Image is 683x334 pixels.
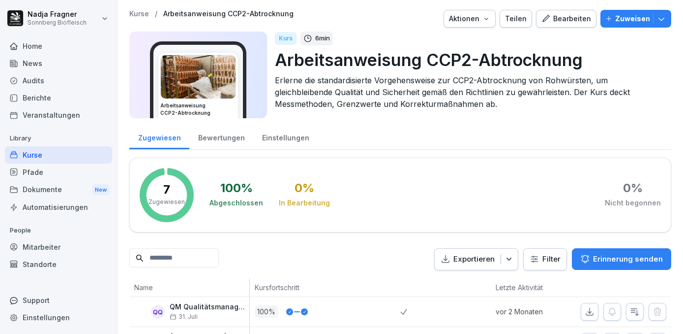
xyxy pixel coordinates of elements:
a: Standorte [5,256,112,273]
a: Pfade [5,164,112,181]
div: 0 % [623,182,643,194]
img: kcy5zsy084eomyfwy436ysas.png [161,55,236,99]
p: 100 % [255,305,278,318]
a: Kurse [129,10,149,18]
div: In Bearbeitung [279,198,330,208]
div: Abgeschlossen [209,198,263,208]
div: Filter [530,254,561,264]
a: Audits [5,72,112,89]
a: Arbeitsanweisung CCP2-Abtrocknung [163,10,294,18]
span: 31. Juli [170,313,198,320]
a: Veranstaltungen [5,106,112,124]
div: Bearbeiten [541,13,591,24]
div: QQ [151,305,165,319]
a: Einstellungen [5,309,112,326]
p: 7 [163,184,170,196]
p: Sonnberg Biofleisch [28,19,87,26]
div: Kurs [275,32,297,45]
p: QM Qualitätsmanagement [170,303,249,311]
p: Nadja Fragner [28,10,87,19]
a: DokumenteNew [5,181,112,199]
p: Library [5,131,112,146]
p: Name [134,282,244,293]
p: Zuweisen [615,13,650,24]
p: Letzte Aktivität [496,282,561,293]
button: Exportieren [434,248,518,270]
a: Bewertungen [189,124,253,149]
a: Zugewiesen [129,124,189,149]
button: Erinnerung senden [572,248,671,270]
p: vor 2 Monaten [496,306,566,317]
a: Berichte [5,89,112,106]
button: Aktionen [444,10,496,28]
p: 6 min [315,33,330,43]
div: New [92,184,109,196]
div: Nicht begonnen [605,198,661,208]
div: Support [5,292,112,309]
a: Einstellungen [253,124,318,149]
p: Erinnerung senden [593,254,663,265]
a: Home [5,37,112,55]
p: Zugewiesen [148,198,185,206]
div: Teilen [505,13,527,24]
p: Erlerne die standardisierte Vorgehensweise zur CCP2-Abtrocknung von Rohwürsten, um gleichbleibend... [275,74,663,110]
button: Filter [524,249,566,270]
button: Teilen [500,10,532,28]
button: Bearbeiten [536,10,596,28]
div: Dokumente [5,181,112,199]
p: Kursfortschritt [255,282,395,293]
a: News [5,55,112,72]
a: Automatisierungen [5,199,112,216]
h3: Arbeitsanweisung CCP2-Abtrocknung [160,102,236,117]
a: Mitarbeiter [5,238,112,256]
p: People [5,223,112,238]
div: 100 % [220,182,253,194]
p: Arbeitsanweisung CCP2-Abtrocknung [275,47,663,72]
a: Kurse [5,146,112,164]
p: Exportieren [453,254,495,265]
div: 0 % [295,182,314,194]
button: Zuweisen [600,10,671,28]
p: / [155,10,157,18]
div: Aktionen [449,13,490,24]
